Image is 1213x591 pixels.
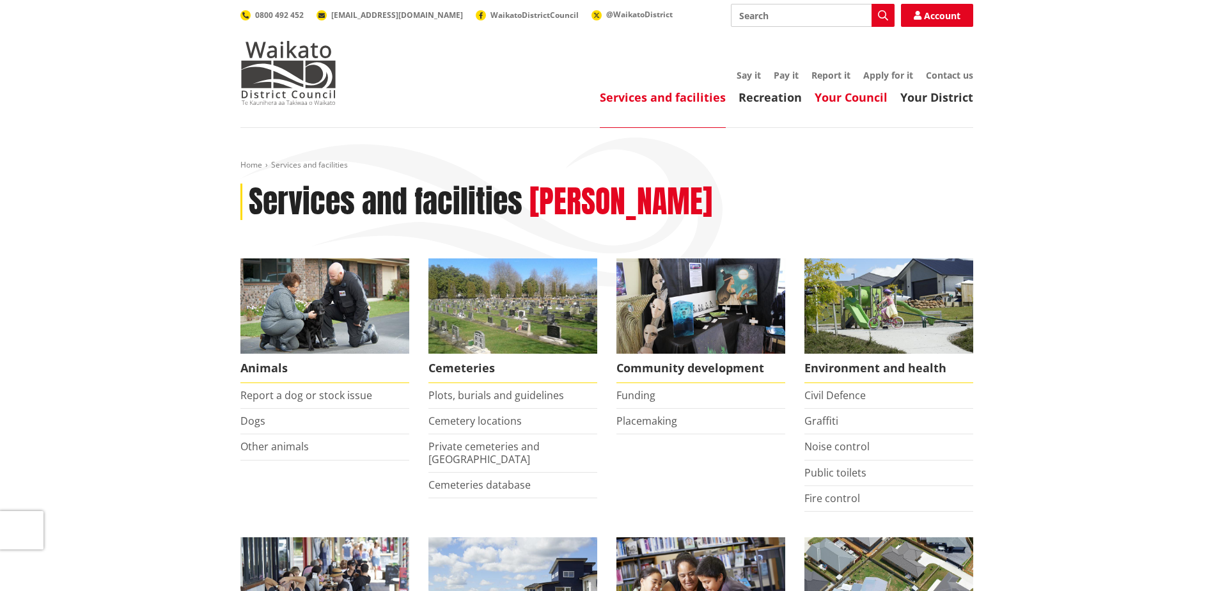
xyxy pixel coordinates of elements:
[428,414,522,428] a: Cemetery locations
[255,10,304,20] span: 0800 492 452
[1154,537,1200,583] iframe: Messenger Launcher
[926,69,973,81] a: Contact us
[240,258,409,383] a: Waikato District Council Animal Control team Animals
[901,4,973,27] a: Account
[240,354,409,383] span: Animals
[900,90,973,105] a: Your District
[616,414,677,428] a: Placemaking
[331,10,463,20] span: [EMAIL_ADDRESS][DOMAIN_NAME]
[616,258,785,383] a: Matariki Travelling Suitcase Art Exhibition Community development
[428,354,597,383] span: Cemeteries
[240,439,309,453] a: Other animals
[815,90,888,105] a: Your Council
[811,69,850,81] a: Report it
[731,4,895,27] input: Search input
[428,439,540,466] a: Private cemeteries and [GEOGRAPHIC_DATA]
[804,439,870,453] a: Noise control
[804,414,838,428] a: Graffiti
[317,10,463,20] a: [EMAIL_ADDRESS][DOMAIN_NAME]
[804,354,973,383] span: Environment and health
[600,90,726,105] a: Services and facilities
[240,159,262,170] a: Home
[804,388,866,402] a: Civil Defence
[616,258,785,354] img: Matariki Travelling Suitcase Art Exhibition
[804,258,973,354] img: New housing in Pokeno
[428,388,564,402] a: Plots, burials and guidelines
[271,159,348,170] span: Services and facilities
[616,388,655,402] a: Funding
[249,184,522,221] h1: Services and facilities
[240,160,973,171] nav: breadcrumb
[476,10,579,20] a: WaikatoDistrictCouncil
[428,258,597,383] a: Huntly Cemetery Cemeteries
[591,9,673,20] a: @WaikatoDistrict
[863,69,913,81] a: Apply for it
[606,9,673,20] span: @WaikatoDistrict
[428,478,531,492] a: Cemeteries database
[616,354,785,383] span: Community development
[804,466,866,480] a: Public toilets
[240,258,409,354] img: Animal Control
[240,10,304,20] a: 0800 492 452
[529,184,712,221] h2: [PERSON_NAME]
[240,414,265,428] a: Dogs
[428,258,597,354] img: Huntly Cemetery
[804,491,860,505] a: Fire control
[739,90,802,105] a: Recreation
[240,41,336,105] img: Waikato District Council - Te Kaunihera aa Takiwaa o Waikato
[774,69,799,81] a: Pay it
[240,388,372,402] a: Report a dog or stock issue
[490,10,579,20] span: WaikatoDistrictCouncil
[804,258,973,383] a: New housing in Pokeno Environment and health
[737,69,761,81] a: Say it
